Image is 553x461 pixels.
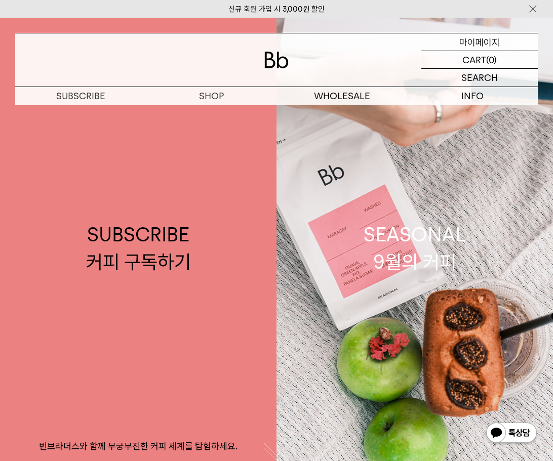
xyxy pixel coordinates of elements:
div: SEASONAL 9월의 커피 [364,221,466,275]
img: 로고 [264,52,289,68]
p: WHOLESALE [276,87,407,105]
p: CART [462,51,486,68]
a: SHOP [146,87,276,105]
p: INFO [407,87,538,105]
p: 마이페이지 [459,33,500,51]
div: SUBSCRIBE 커피 구독하기 [86,221,191,275]
a: 마이페이지 [421,33,538,51]
a: 신규 회원 가입 시 3,000원 할인 [228,5,325,14]
a: CART (0) [421,51,538,69]
p: SEARCH [461,69,498,87]
a: SUBSCRIBE [15,87,146,105]
img: 카카오톡 채널 1:1 채팅 버튼 [485,422,538,446]
p: (0) [486,51,497,68]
